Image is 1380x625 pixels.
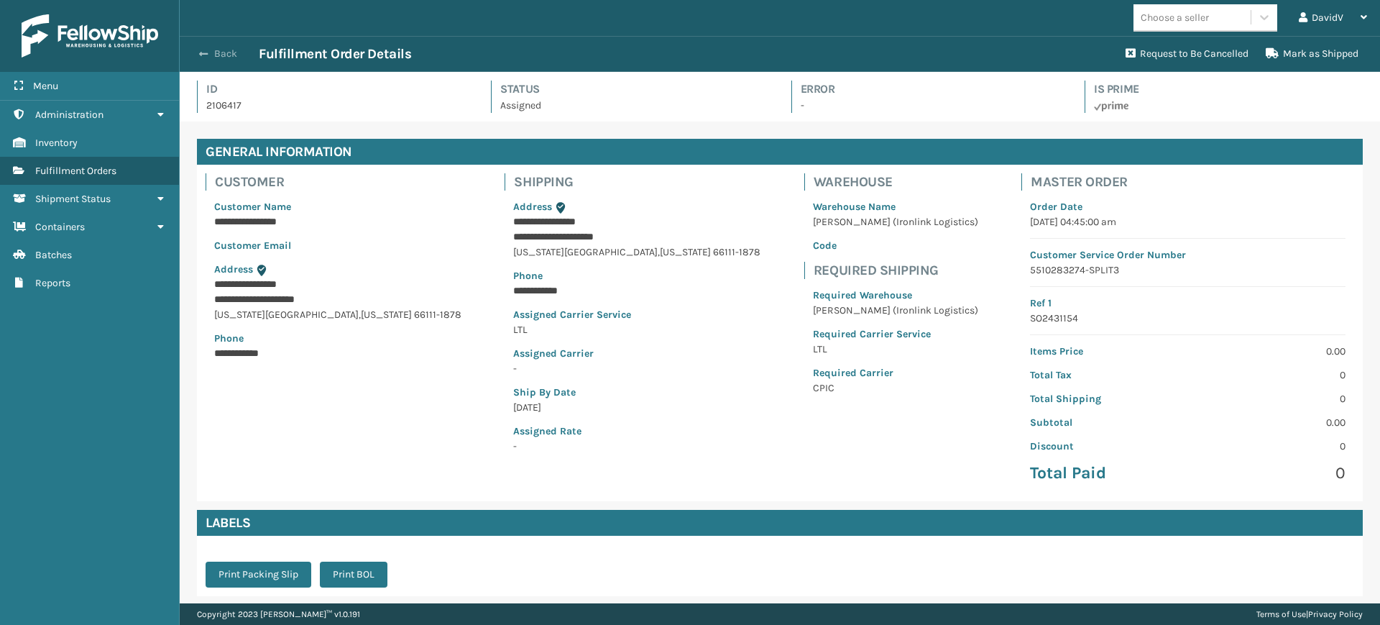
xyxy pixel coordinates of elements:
[359,309,361,321] span: ,
[215,173,470,191] h4: Customer
[35,137,78,149] span: Inventory
[1308,609,1363,619] a: Privacy Policy
[1030,462,1179,484] p: Total Paid
[1094,81,1363,98] h4: Is Prime
[1030,263,1345,278] p: 5510283274-SPLIT3
[214,199,461,214] p: Customer Name
[259,45,411,63] h3: Fulfillment Order Details
[35,249,72,261] span: Batches
[513,307,760,322] p: Assigned Carrier Service
[197,510,1363,536] h4: Labels
[193,47,259,60] button: Back
[22,14,158,58] img: logo
[813,342,978,357] p: LTL
[713,246,760,258] span: 66111-1878
[801,81,1059,98] h4: Error
[206,98,465,113] p: 2106417
[1030,296,1345,311] p: Ref 1
[1197,344,1345,359] p: 0.00
[361,309,412,321] span: [US_STATE]
[513,439,760,454] p: -
[35,221,85,233] span: Containers
[1030,368,1179,383] p: Total Tax
[1030,439,1179,454] p: Discount
[500,81,765,98] h4: Status
[813,199,978,214] p: Warehouse Name
[197,603,360,625] p: Copyright 2023 [PERSON_NAME]™ v 1.0.191
[513,201,552,213] span: Address
[814,173,987,191] h4: Warehouse
[1030,344,1179,359] p: Items Price
[658,246,660,258] span: ,
[513,361,760,376] p: -
[320,562,387,588] button: Print BOL
[214,263,253,275] span: Address
[1257,40,1367,68] button: Mark as Shipped
[214,331,461,346] p: Phone
[1197,415,1345,430] p: 0.00
[813,214,978,229] p: [PERSON_NAME] (Ironlink Logistics)
[801,98,1059,113] p: -
[33,80,58,92] span: Menu
[1117,40,1257,68] button: Request to Be Cancelled
[513,385,760,400] p: Ship By Date
[206,562,311,588] button: Print Packing Slip
[1030,199,1345,214] p: Order Date
[35,109,103,121] span: Administration
[35,193,111,205] span: Shipment Status
[513,346,760,361] p: Assigned Carrier
[513,268,760,283] p: Phone
[813,365,978,380] p: Required Carrier
[513,246,658,258] span: [US_STATE][GEOGRAPHIC_DATA]
[814,262,987,279] h4: Required Shipping
[513,424,760,439] p: Assigned Rate
[1031,173,1354,191] h4: Master Order
[1030,391,1179,406] p: Total Shipping
[1266,48,1279,58] i: Mark as Shipped
[414,309,461,321] span: 66111-1878
[660,246,711,258] span: [US_STATE]
[1030,247,1345,263] p: Customer Service Order Number
[1256,603,1363,625] div: |
[1030,311,1345,326] p: SO2431154
[1197,462,1345,484] p: 0
[1256,609,1306,619] a: Terms of Use
[35,277,70,289] span: Reports
[1197,368,1345,383] p: 0
[813,238,978,253] p: Code
[813,303,978,318] p: [PERSON_NAME] (Ironlink Logistics)
[513,322,760,337] p: LTL
[1030,214,1345,229] p: [DATE] 04:45:00 am
[214,238,461,253] p: Customer Email
[1030,415,1179,430] p: Subtotal
[35,165,116,177] span: Fulfillment Orders
[206,81,465,98] h4: Id
[513,400,760,415] p: [DATE]
[197,139,1363,165] h4: General Information
[813,288,978,303] p: Required Warehouse
[214,309,359,321] span: [US_STATE][GEOGRAPHIC_DATA]
[1197,391,1345,406] p: 0
[1141,10,1209,25] div: Choose a seller
[813,327,978,342] p: Required Carrier Service
[1197,439,1345,454] p: 0
[813,380,978,396] p: CPIC
[514,173,769,191] h4: Shipping
[500,98,765,113] p: Assigned
[1126,48,1136,58] i: Request to Be Cancelled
